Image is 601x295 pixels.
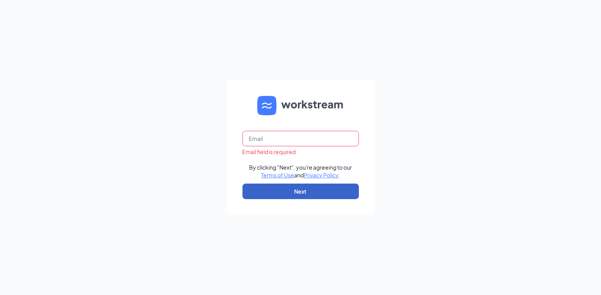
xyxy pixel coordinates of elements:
[242,148,359,156] div: Email field is required
[242,184,359,199] button: Next
[257,96,344,115] img: WS logo and Workstream text
[261,172,294,179] a: Terms of Use
[242,131,359,146] input: Email
[304,172,338,179] a: Privacy Policy
[249,163,352,179] div: By clicking "Next", you're agreeing to our and .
